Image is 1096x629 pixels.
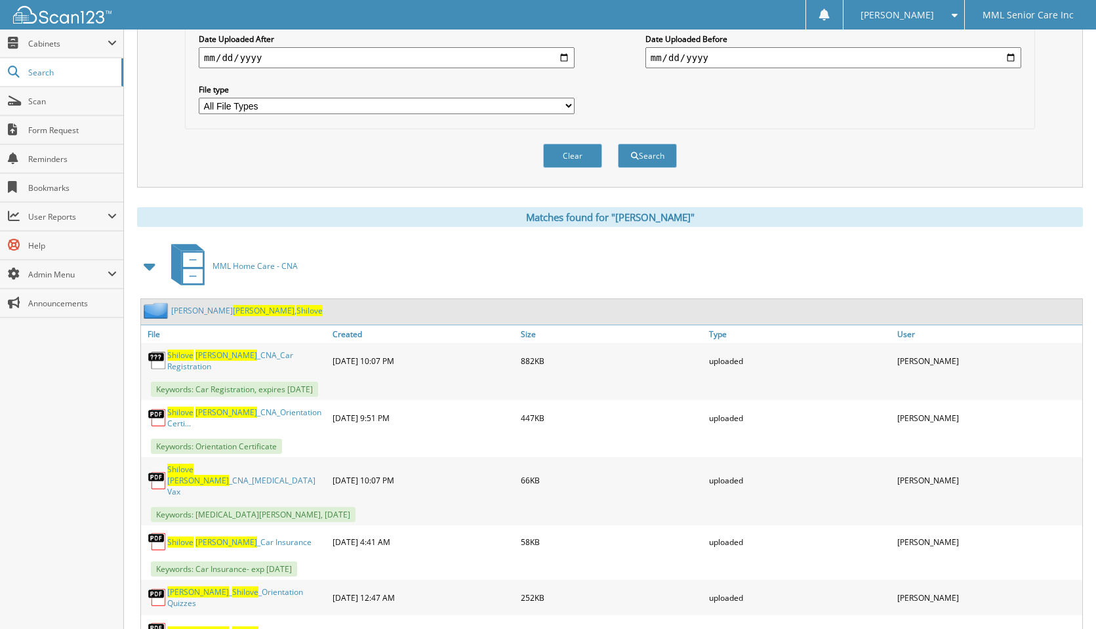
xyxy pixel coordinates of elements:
div: [PERSON_NAME] [894,529,1082,555]
img: scan123-logo-white.svg [13,6,112,24]
input: start [199,47,575,68]
a: Created [329,325,518,343]
img: PDF.png [148,471,167,491]
button: Clear [543,144,602,168]
span: Shilove [167,537,193,548]
div: 58KB [518,529,706,555]
span: Form Request [28,125,117,136]
label: Date Uploaded After [199,33,575,45]
span: [PERSON_NAME] [195,537,257,548]
img: PDF.png [148,408,167,428]
span: Shilove [167,350,193,361]
span: User Reports [28,211,108,222]
div: uploaded [706,346,894,375]
a: [PERSON_NAME]_Shilove_Orientation Quizzes [167,586,326,609]
a: User [894,325,1082,343]
label: Date Uploaded Before [645,33,1021,45]
iframe: Chat Widget [1030,566,1096,629]
span: [PERSON_NAME] [195,350,257,361]
div: [DATE] 10:07 PM [329,460,518,500]
a: MML Home Care - CNA [163,240,298,292]
span: Scan [28,96,117,107]
div: 252KB [518,583,706,612]
a: [PERSON_NAME][PERSON_NAME],Shilove [171,305,323,316]
a: Shilove [PERSON_NAME]_CNA_Orientation Certi... [167,407,326,429]
div: 66KB [518,460,706,500]
img: PDF.png [148,588,167,607]
div: [DATE] 4:41 AM [329,529,518,555]
span: [PERSON_NAME] [167,475,229,486]
label: File type [199,84,575,95]
a: Shilove [PERSON_NAME]_CNA_Car Registration [167,350,326,372]
span: Keywords: Car Insurance- exp [DATE] [151,561,297,577]
div: [DATE] 12:47 AM [329,583,518,612]
a: Shilove [PERSON_NAME]_Car Insurance [167,537,312,548]
span: Keywords: Orientation Certificate [151,439,282,454]
a: Size [518,325,706,343]
div: 882KB [518,346,706,375]
span: [PERSON_NAME] [167,586,229,598]
input: end [645,47,1021,68]
span: Shilove [167,407,193,418]
div: [PERSON_NAME] [894,346,1082,375]
span: Shilove [167,464,193,475]
div: [PERSON_NAME] [894,460,1082,500]
span: Announcements [28,298,117,309]
img: folder2.png [144,302,171,319]
div: uploaded [706,529,894,555]
a: File [141,325,329,343]
div: [DATE] 10:07 PM [329,346,518,375]
span: Search [28,67,115,78]
img: PDF.png [148,532,167,552]
a: Shilove [PERSON_NAME]_CNA_[MEDICAL_DATA] Vax [167,464,326,497]
span: MML Senior Care Inc [983,11,1074,19]
div: Matches found for "[PERSON_NAME]" [137,207,1083,227]
span: [PERSON_NAME] [861,11,934,19]
span: Shilove [232,586,258,598]
div: [DATE] 9:51 PM [329,403,518,432]
span: MML Home Care - CNA [213,260,298,272]
span: Keywords: [MEDICAL_DATA][PERSON_NAME], [DATE] [151,507,355,522]
span: Keywords: Car Registration, expires [DATE] [151,382,318,397]
button: Search [618,144,677,168]
div: uploaded [706,403,894,432]
span: Shilove [296,305,323,316]
span: Cabinets [28,38,108,49]
span: Reminders [28,153,117,165]
div: [PERSON_NAME] [894,583,1082,612]
span: Bookmarks [28,182,117,193]
div: [PERSON_NAME] [894,403,1082,432]
div: uploaded [706,583,894,612]
span: [PERSON_NAME] [233,305,294,316]
a: Type [706,325,894,343]
div: uploaded [706,460,894,500]
span: [PERSON_NAME] [195,407,257,418]
div: 447KB [518,403,706,432]
span: Help [28,240,117,251]
img: generic.png [148,351,167,371]
span: Admin Menu [28,269,108,280]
